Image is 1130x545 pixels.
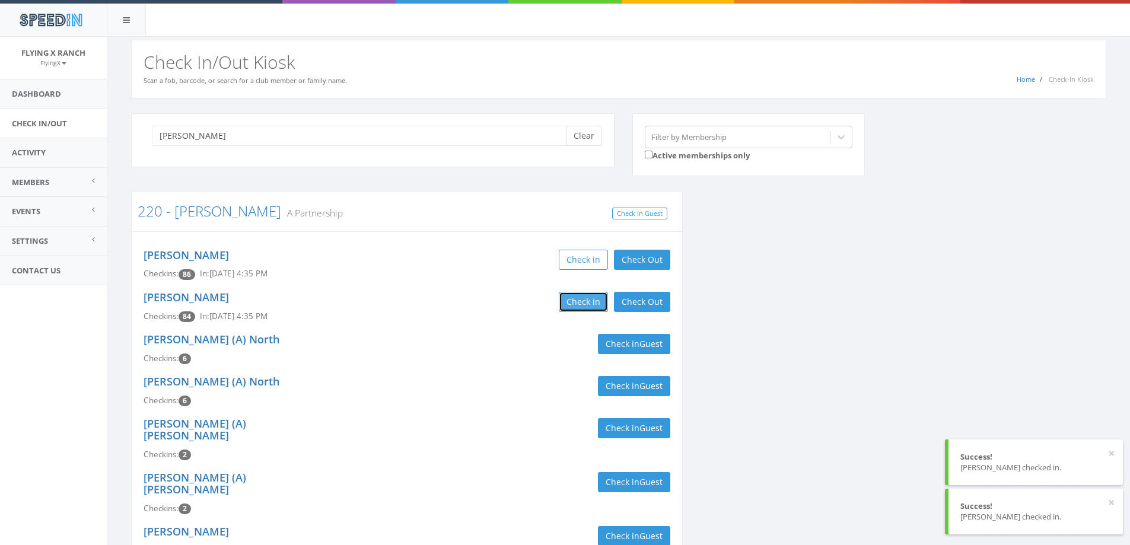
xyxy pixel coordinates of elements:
a: [PERSON_NAME] (A) [PERSON_NAME] [144,416,246,442]
span: Guest [639,476,663,487]
button: Check inGuest [598,376,670,396]
button: × [1108,448,1115,460]
button: Check in [559,292,608,312]
a: [PERSON_NAME] [144,524,229,538]
span: Checkin count [179,311,195,322]
span: Checkin count [179,353,191,364]
button: Check Out [614,250,670,270]
div: Success! [960,451,1111,463]
span: Checkin count [179,269,195,280]
span: Guest [639,338,663,349]
span: Checkin count [179,503,191,514]
span: In: [DATE] 4:35 PM [200,311,268,321]
span: Settings [12,235,48,246]
span: Guest [639,380,663,391]
a: [PERSON_NAME] (A) North [144,374,279,388]
a: [PERSON_NAME] (A) North [144,332,279,346]
span: Members [12,177,49,187]
div: Success! [960,501,1111,512]
span: Guest [639,422,663,434]
div: [PERSON_NAME] checked in. [960,511,1111,522]
button: Check in [559,250,608,270]
button: Check Out [614,292,670,312]
span: Events [12,206,40,216]
button: Check inGuest [598,418,670,438]
small: FlyingX [40,59,66,67]
a: [PERSON_NAME] [144,248,229,262]
span: Check-In Kiosk [1049,75,1094,84]
a: [PERSON_NAME] (A) [PERSON_NAME] [144,470,246,496]
h2: Check In/Out Kiosk [144,52,1094,72]
small: A Partnership [281,206,343,219]
span: Checkins: [144,449,179,460]
input: Search a name to check in [152,126,575,146]
a: [PERSON_NAME] [144,290,229,304]
a: 220 - [PERSON_NAME] [138,201,281,221]
button: Clear [566,126,602,146]
span: Checkin count [179,396,191,406]
img: speedin_logo.png [14,9,88,31]
span: Flying X Ranch [21,47,85,58]
a: Check In Guest [612,208,667,220]
div: [PERSON_NAME] checked in. [960,462,1111,473]
span: Checkins: [144,268,179,279]
span: Checkin count [179,450,191,460]
input: Active memberships only [645,151,652,158]
div: Filter by Membership [651,131,727,142]
button: Check inGuest [598,334,670,354]
span: Checkins: [144,395,179,406]
span: Guest [639,530,663,541]
span: Checkins: [144,311,179,321]
a: Home [1017,75,1035,84]
label: Active memberships only [645,148,750,161]
span: In: [DATE] 4:35 PM [200,268,268,279]
a: FlyingX [40,57,66,68]
span: Checkins: [144,503,179,514]
small: Scan a fob, barcode, or search for a club member or family name. [144,76,347,85]
button: Check inGuest [598,472,670,492]
span: Contact Us [12,265,61,276]
button: × [1108,497,1115,509]
span: Checkins: [144,353,179,364]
